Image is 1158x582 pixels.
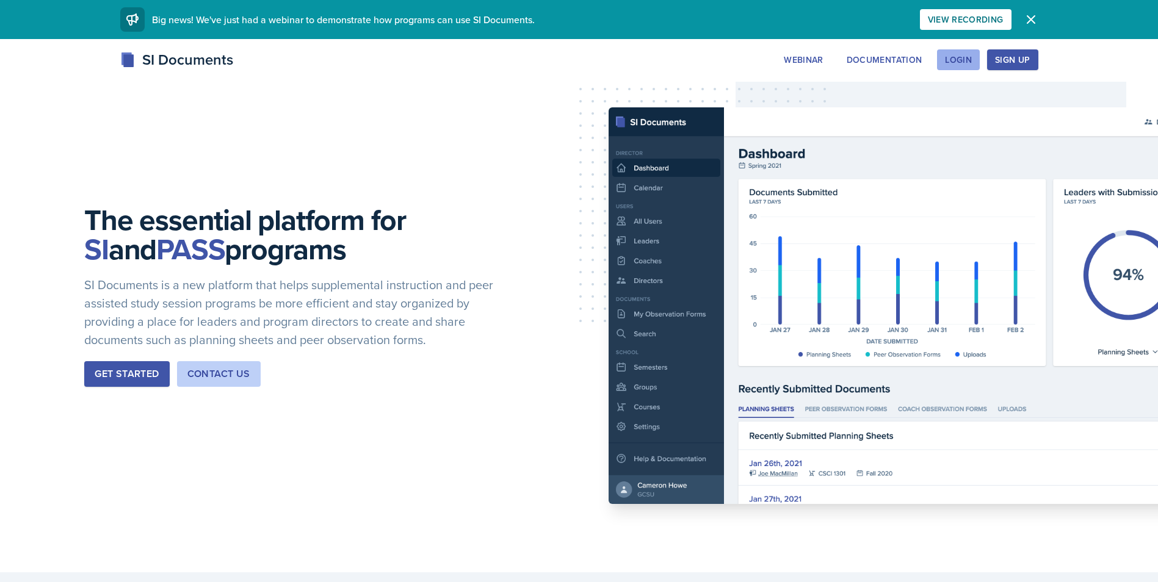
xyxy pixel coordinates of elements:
div: Sign Up [995,55,1030,65]
button: Contact Us [177,361,261,387]
button: Webinar [776,49,831,70]
div: Webinar [784,55,823,65]
span: Big news! We've just had a webinar to demonstrate how programs can use SI Documents. [152,13,535,26]
button: View Recording [920,9,1011,30]
div: Login [945,55,972,65]
div: Contact Us [187,367,250,381]
div: SI Documents [120,49,233,71]
button: Sign Up [987,49,1038,70]
div: Get Started [95,367,159,381]
button: Get Started [84,361,169,387]
div: Documentation [847,55,922,65]
button: Documentation [839,49,930,70]
div: View Recording [928,15,1004,24]
button: Login [937,49,980,70]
